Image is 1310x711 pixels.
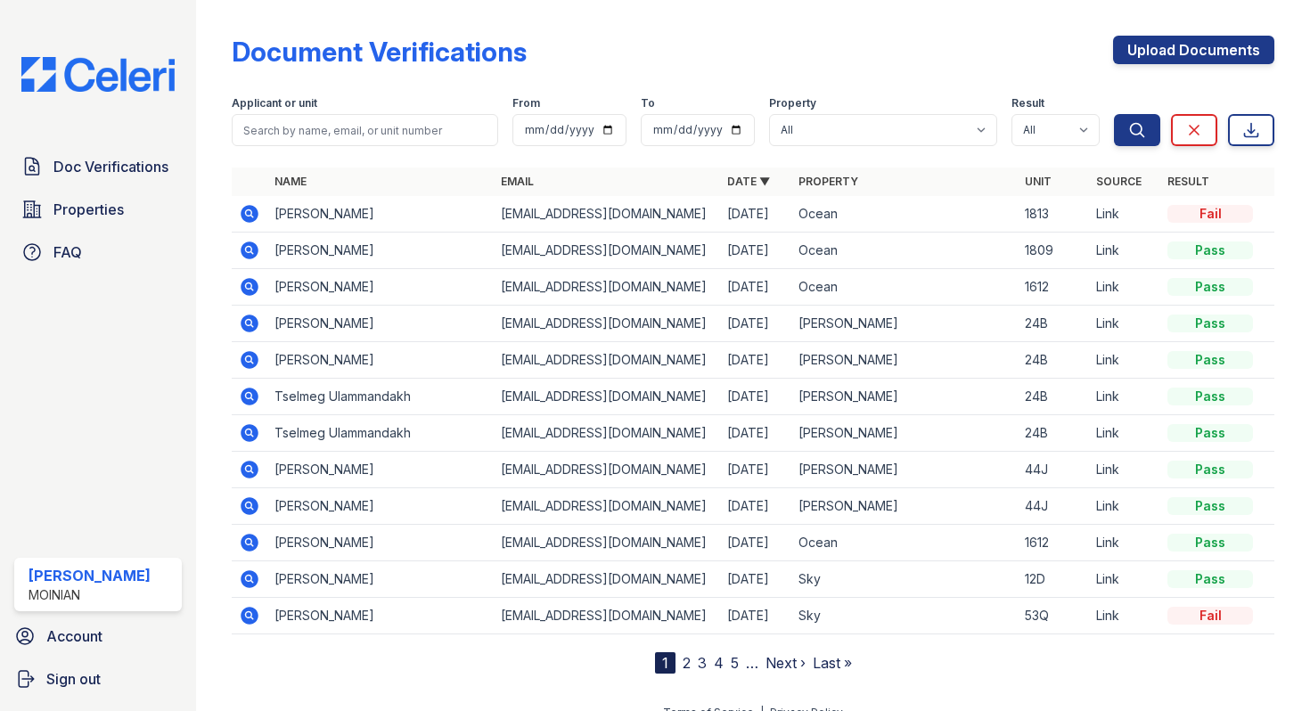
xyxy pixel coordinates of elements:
[720,306,791,342] td: [DATE]
[232,114,498,146] input: Search by name, email, or unit number
[720,488,791,525] td: [DATE]
[1018,452,1089,488] td: 44J
[720,196,791,233] td: [DATE]
[791,233,1018,269] td: Ocean
[698,654,707,672] a: 3
[655,652,675,674] div: 1
[1167,175,1209,188] a: Result
[232,96,317,110] label: Applicant or unit
[1167,388,1253,405] div: Pass
[727,175,770,188] a: Date ▼
[46,668,101,690] span: Sign out
[267,233,494,269] td: [PERSON_NAME]
[791,561,1018,598] td: Sky
[267,379,494,415] td: Tselmeg Ulammandakh
[1167,570,1253,588] div: Pass
[494,598,720,634] td: [EMAIL_ADDRESS][DOMAIN_NAME]
[791,488,1018,525] td: [PERSON_NAME]
[731,654,739,672] a: 5
[267,488,494,525] td: [PERSON_NAME]
[14,149,182,184] a: Doc Verifications
[53,199,124,220] span: Properties
[1167,205,1253,223] div: Fail
[1089,233,1160,269] td: Link
[53,241,82,263] span: FAQ
[766,654,806,672] a: Next ›
[1018,415,1089,452] td: 24B
[7,661,189,697] button: Sign out
[494,452,720,488] td: [EMAIL_ADDRESS][DOMAIN_NAME]
[791,415,1018,452] td: [PERSON_NAME]
[798,175,858,188] a: Property
[14,234,182,270] a: FAQ
[1018,306,1089,342] td: 24B
[494,196,720,233] td: [EMAIL_ADDRESS][DOMAIN_NAME]
[46,625,102,647] span: Account
[1167,424,1253,442] div: Pass
[1089,598,1160,634] td: Link
[501,175,534,188] a: Email
[494,525,720,561] td: [EMAIL_ADDRESS][DOMAIN_NAME]
[769,96,816,110] label: Property
[494,269,720,306] td: [EMAIL_ADDRESS][DOMAIN_NAME]
[267,598,494,634] td: [PERSON_NAME]
[53,156,168,177] span: Doc Verifications
[1089,452,1160,488] td: Link
[29,586,151,604] div: Moinian
[720,598,791,634] td: [DATE]
[791,269,1018,306] td: Ocean
[1167,607,1253,625] div: Fail
[1089,269,1160,306] td: Link
[1018,233,1089,269] td: 1809
[267,525,494,561] td: [PERSON_NAME]
[1113,36,1274,64] a: Upload Documents
[267,561,494,598] td: [PERSON_NAME]
[1167,497,1253,515] div: Pass
[29,565,151,586] div: [PERSON_NAME]
[494,561,720,598] td: [EMAIL_ADDRESS][DOMAIN_NAME]
[1018,196,1089,233] td: 1813
[1089,379,1160,415] td: Link
[7,57,189,92] img: CE_Logo_Blue-a8612792a0a2168367f1c8372b55b34899dd931a85d93a1a3d3e32e68fde9ad4.png
[1096,175,1142,188] a: Source
[1167,534,1253,552] div: Pass
[1167,351,1253,369] div: Pass
[1025,175,1052,188] a: Unit
[791,342,1018,379] td: [PERSON_NAME]
[1089,306,1160,342] td: Link
[494,488,720,525] td: [EMAIL_ADDRESS][DOMAIN_NAME]
[1018,488,1089,525] td: 44J
[791,525,1018,561] td: Ocean
[791,196,1018,233] td: Ocean
[1089,415,1160,452] td: Link
[791,598,1018,634] td: Sky
[494,306,720,342] td: [EMAIL_ADDRESS][DOMAIN_NAME]
[714,654,724,672] a: 4
[746,652,758,674] span: …
[720,269,791,306] td: [DATE]
[494,379,720,415] td: [EMAIL_ADDRESS][DOMAIN_NAME]
[232,36,527,68] div: Document Verifications
[274,175,307,188] a: Name
[14,192,182,227] a: Properties
[1167,315,1253,332] div: Pass
[791,379,1018,415] td: [PERSON_NAME]
[720,415,791,452] td: [DATE]
[267,415,494,452] td: Tselmeg Ulammandakh
[1089,342,1160,379] td: Link
[1011,96,1044,110] label: Result
[1167,241,1253,259] div: Pass
[1018,379,1089,415] td: 24B
[1089,525,1160,561] td: Link
[641,96,655,110] label: To
[720,379,791,415] td: [DATE]
[720,342,791,379] td: [DATE]
[512,96,540,110] label: From
[1089,561,1160,598] td: Link
[494,342,720,379] td: [EMAIL_ADDRESS][DOMAIN_NAME]
[267,196,494,233] td: [PERSON_NAME]
[267,306,494,342] td: [PERSON_NAME]
[720,233,791,269] td: [DATE]
[791,306,1018,342] td: [PERSON_NAME]
[1089,488,1160,525] td: Link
